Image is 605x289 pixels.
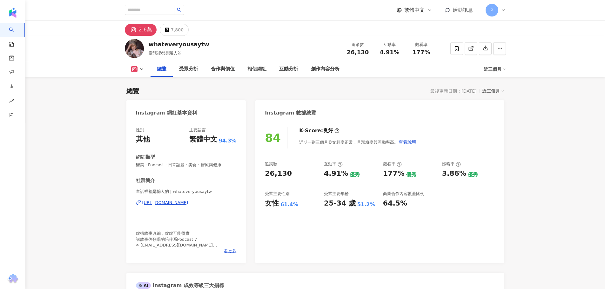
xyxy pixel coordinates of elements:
div: 追蹤數 [346,42,370,48]
div: 社群簡介 [136,177,155,184]
div: 優秀 [350,171,360,178]
div: 7,800 [171,25,184,34]
div: 優秀 [468,171,478,178]
div: 互動率 [378,42,402,48]
div: 互動率 [324,161,343,167]
span: 醫美 · Podcast · 日常話題 · 美食 · 醫療與健康 [136,162,237,168]
a: search [9,23,22,48]
span: 26,130 [347,49,369,56]
span: 虛構故事改編，虛虛可能得實 講故事佐歌唱的陪伴系Podcast ♪ ➪ [EMAIL_ADDRESS][DOMAIN_NAME] #有肉西褲 [136,231,217,253]
div: 創作內容分析 [311,65,339,73]
div: 總覽 [157,65,166,73]
span: 繁體中文 [404,7,425,14]
span: P [490,7,493,14]
a: [URL][DOMAIN_NAME] [136,200,237,206]
div: 近三個月 [482,87,504,95]
div: AI [136,282,151,289]
div: 25-34 歲 [324,199,356,208]
button: 7,800 [160,24,189,36]
div: 2.6萬 [139,25,152,34]
div: 61.4% [280,201,298,208]
img: chrome extension [7,274,19,284]
div: Instagram 成效等級三大指標 [136,282,224,289]
div: 繁體中文 [189,135,217,144]
div: 受眾主要性別 [265,191,290,197]
span: 童話裡都是騙人的 [149,51,182,56]
div: 51.2% [357,201,375,208]
button: 2.6萬 [125,24,157,36]
div: 4.91% [324,169,348,179]
div: 相似網紅 [247,65,266,73]
div: 觀看率 [383,161,402,167]
div: 177% [383,169,405,179]
span: search [177,8,181,12]
span: rise [9,95,14,109]
div: 優秀 [406,171,416,178]
div: 漲粉率 [442,161,461,167]
div: 84 [265,131,281,144]
div: 總覽 [126,87,139,95]
div: 合作與價值 [211,65,235,73]
div: 良好 [323,127,333,134]
span: 童話裡都是騙人的 | whateveryousaytw [136,189,237,194]
div: 互動分析 [279,65,298,73]
img: logo icon [8,8,18,18]
span: 看更多 [224,248,236,254]
div: 網紅類型 [136,154,155,161]
div: 商業合作內容覆蓋比例 [383,191,424,197]
div: 受眾主要年齡 [324,191,349,197]
div: 觀看率 [409,42,434,48]
div: 近三個月 [484,64,506,74]
span: 4.91% [380,49,399,56]
div: 26,130 [265,169,292,179]
span: 查看說明 [399,140,416,145]
div: 追蹤數 [265,161,277,167]
div: Instagram 網紅基本資料 [136,109,198,116]
span: 94.3% [219,137,237,144]
div: 其他 [136,135,150,144]
div: 最後更新日期：[DATE] [430,89,476,94]
div: 主要語言 [189,127,206,133]
span: 活動訊息 [453,7,473,13]
div: 受眾分析 [179,65,198,73]
div: 64.5% [383,199,407,208]
div: 近期一到三個月發文頻率正常，且漲粉率與互動率高。 [299,136,417,148]
div: [URL][DOMAIN_NAME] [142,200,188,206]
div: 性別 [136,127,144,133]
div: whateveryousaytw [149,40,209,48]
button: 查看說明 [398,136,417,148]
span: 177% [413,49,430,56]
div: Instagram 數據總覽 [265,109,316,116]
div: K-Score : [299,127,339,134]
div: 女性 [265,199,279,208]
div: 3.86% [442,169,466,179]
img: KOL Avatar [125,39,144,58]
